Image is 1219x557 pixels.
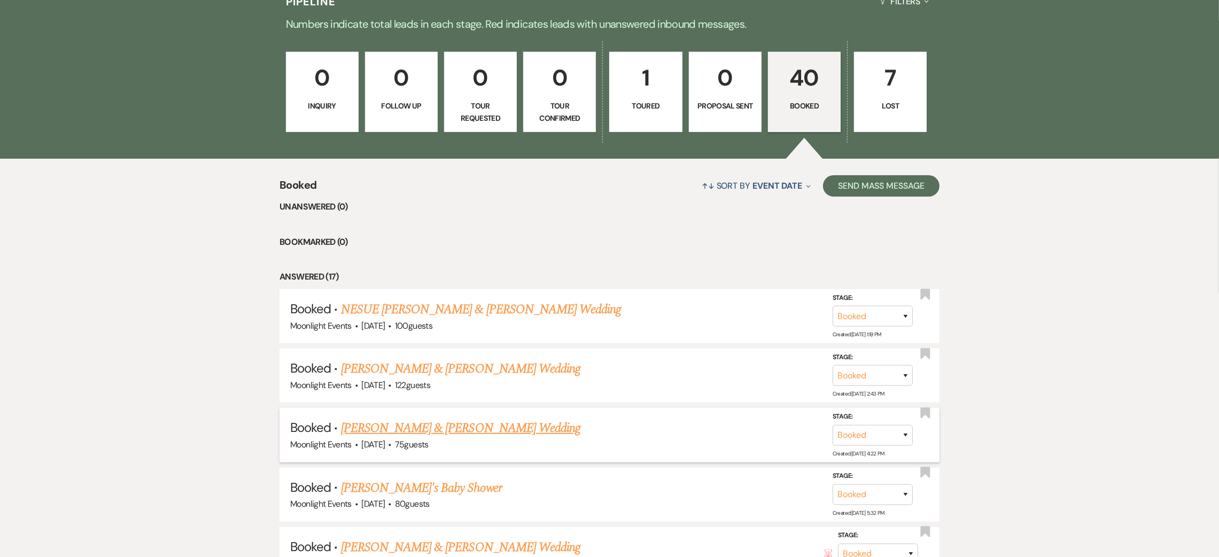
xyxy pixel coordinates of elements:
span: 122 guests [395,380,430,391]
a: [PERSON_NAME] & [PERSON_NAME] Wedding [341,538,580,557]
p: Tour Confirmed [530,100,589,124]
p: 7 [861,60,920,96]
span: Booked [290,479,331,496]
p: 0 [372,60,431,96]
button: Send Mass Message [823,175,940,197]
span: 75 guests [395,439,429,450]
label: Stage: [833,292,913,304]
p: Numbers indicate total leads in each stage. Red indicates leads with unanswered inbound messages. [225,16,995,33]
button: Sort By Event Date [697,172,815,200]
label: Stage: [833,411,913,423]
span: 80 guests [395,498,430,509]
span: ↑↓ [702,180,715,191]
li: Unanswered (0) [279,200,940,214]
span: Moonlight Events [290,439,352,450]
label: Stage: [838,530,918,541]
a: [PERSON_NAME] & [PERSON_NAME] Wedding [341,359,580,378]
p: 0 [293,60,352,96]
a: 0Follow Up [365,52,438,132]
span: Booked [290,300,331,317]
span: Created: [DATE] 2:43 PM [833,390,884,397]
span: [DATE] [361,498,385,509]
span: Created: [DATE] 4:22 PM [833,450,884,457]
p: 1 [616,60,675,96]
a: 0Proposal Sent [689,52,762,132]
p: Lost [861,100,920,112]
p: Booked [775,100,834,112]
a: 0Tour Confirmed [523,52,596,132]
p: Inquiry [293,100,352,112]
a: 0Inquiry [286,52,359,132]
label: Stage: [833,470,913,482]
a: 40Booked [768,52,841,132]
span: Moonlight Events [290,380,352,391]
a: 0Tour Requested [444,52,517,132]
a: NESUE [PERSON_NAME] & [PERSON_NAME] Wedding [341,300,622,319]
a: [PERSON_NAME] & [PERSON_NAME] Wedding [341,419,580,438]
span: Booked [290,419,331,436]
p: Follow Up [372,100,431,112]
a: 7Lost [854,52,927,132]
label: Stage: [833,352,913,363]
span: Event Date [752,180,802,191]
span: Booked [290,538,331,555]
span: [DATE] [361,320,385,331]
span: Moonlight Events [290,498,352,509]
span: Moonlight Events [290,320,352,331]
p: Tour Requested [451,100,510,124]
span: Created: [DATE] 1:19 PM [833,331,881,338]
span: Booked [290,360,331,376]
span: Booked [279,177,316,200]
li: Answered (17) [279,270,940,284]
a: [PERSON_NAME]'s Baby Shower [341,478,502,498]
span: Created: [DATE] 5:32 PM [833,509,884,516]
p: 0 [530,60,589,96]
p: 40 [775,60,834,96]
span: [DATE] [361,380,385,391]
p: Proposal Sent [696,100,755,112]
p: 0 [451,60,510,96]
li: Bookmarked (0) [279,235,940,249]
p: 0 [696,60,755,96]
p: Toured [616,100,675,112]
span: 100 guests [395,320,432,331]
span: [DATE] [361,439,385,450]
a: 1Toured [609,52,682,132]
